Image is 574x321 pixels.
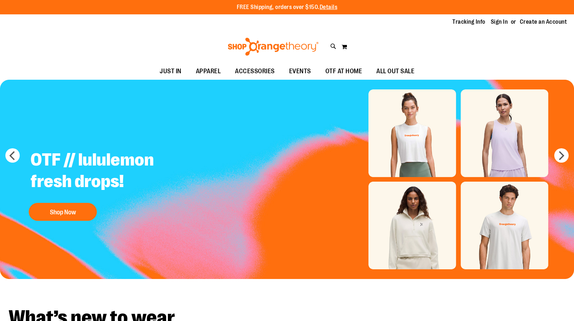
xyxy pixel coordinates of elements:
button: prev [5,148,20,163]
span: ACCESSORIES [235,63,275,79]
p: FREE Shipping, orders over $150. [237,3,338,11]
h2: OTF // lululemon fresh drops! [25,144,203,199]
a: Sign In [491,18,508,26]
img: Shop Orangetheory [227,38,320,56]
a: Details [320,4,338,10]
a: OTF // lululemon fresh drops! Shop Now [25,144,203,224]
span: OTF AT HOME [325,63,362,79]
a: Create an Account [520,18,567,26]
span: APPAREL [196,63,221,79]
span: JUST IN [160,63,182,79]
span: ALL OUT SALE [376,63,414,79]
button: next [554,148,569,163]
span: EVENTS [289,63,311,79]
a: Tracking Info [452,18,485,26]
button: Shop Now [29,203,97,221]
